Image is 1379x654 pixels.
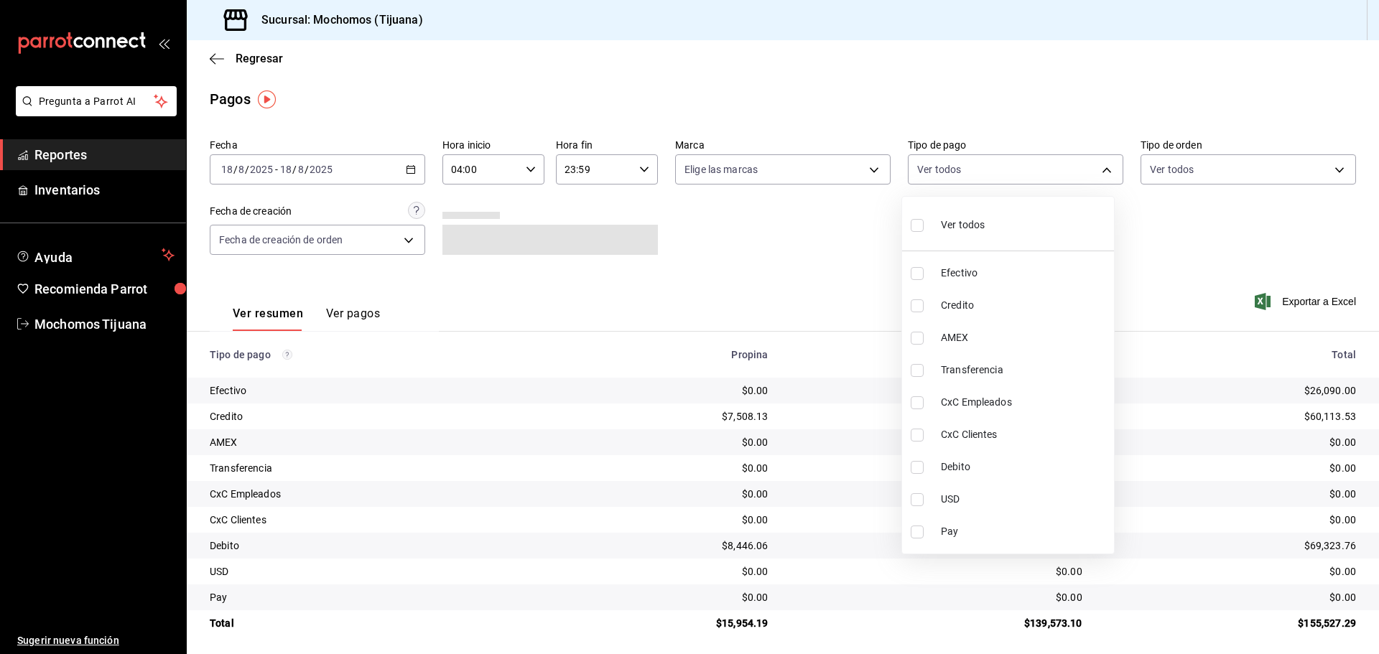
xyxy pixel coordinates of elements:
[941,524,1108,539] span: Pay
[941,298,1108,313] span: Credito
[941,330,1108,345] span: AMEX
[258,90,276,108] img: Tooltip marker
[941,427,1108,442] span: CxC Clientes
[941,363,1108,378] span: Transferencia
[941,459,1108,475] span: Debito
[941,395,1108,410] span: CxC Empleados
[941,492,1108,507] span: USD
[941,266,1108,281] span: Efectivo
[941,218,985,233] span: Ver todos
